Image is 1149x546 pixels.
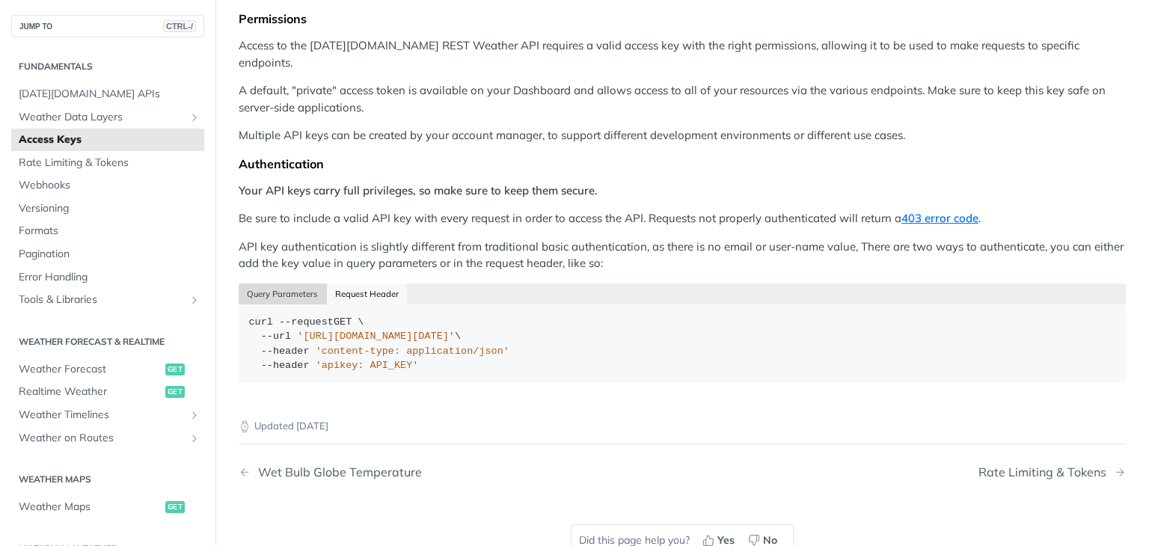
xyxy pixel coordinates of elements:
[19,156,200,171] span: Rate Limiting & Tokens
[239,127,1126,144] p: Multiple API keys can be created by your account manager, to support different development enviro...
[239,239,1126,272] p: API key authentication is slightly different from traditional basic authentication, as there is n...
[11,197,204,220] a: Versioning
[261,331,292,342] span: --url
[189,111,200,123] button: Show subpages for Weather Data Layers
[19,224,200,239] span: Formats
[19,384,162,399] span: Realtime Weather
[249,316,273,328] span: curl
[19,201,200,216] span: Versioning
[189,294,200,306] button: Show subpages for Tools & Libraries
[239,450,1126,494] nav: Pagination Controls
[239,156,1126,171] div: Authentication
[978,465,1126,479] a: Next Page: Rate Limiting & Tokens
[19,292,185,307] span: Tools & Libraries
[19,132,200,147] span: Access Keys
[11,152,204,174] a: Rate Limiting & Tokens
[297,331,455,342] span: '[URL][DOMAIN_NAME][DATE]'
[239,11,1126,26] div: Permissions
[19,431,185,446] span: Weather on Routes
[11,174,204,197] a: Webhooks
[978,465,1114,479] div: Rate Limiting & Tokens
[901,211,978,225] a: 403 error code
[239,82,1126,116] p: A default, "private" access token is available on your Dashboard and allows access to all of your...
[11,15,204,37] button: JUMP TOCTRL-/
[165,364,185,375] span: get
[189,432,200,444] button: Show subpages for Weather on Routes
[261,346,310,357] span: --header
[19,270,200,285] span: Error Handling
[11,106,204,129] a: Weather Data LayersShow subpages for Weather Data Layers
[19,178,200,193] span: Webhooks
[11,83,204,105] a: [DATE][DOMAIN_NAME] APIs
[11,60,204,73] h2: Fundamentals
[165,501,185,513] span: get
[239,419,1126,434] p: Updated [DATE]
[249,315,1116,373] div: GET \ \
[239,465,619,479] a: Previous Page: Wet Bulb Globe Temperature
[279,316,334,328] span: --request
[11,427,204,450] a: Weather on RoutesShow subpages for Weather on Routes
[11,289,204,311] a: Tools & LibrariesShow subpages for Tools & Libraries
[11,243,204,266] a: Pagination
[239,283,327,304] button: Query Parameters
[19,500,162,515] span: Weather Maps
[316,346,509,357] span: 'content-type: application/json'
[11,496,204,518] a: Weather Mapsget
[19,110,185,125] span: Weather Data Layers
[316,360,419,371] span: 'apikey: API_KEY'
[189,409,200,421] button: Show subpages for Weather Timelines
[19,87,200,102] span: [DATE][DOMAIN_NAME] APIs
[165,386,185,398] span: get
[11,381,204,403] a: Realtime Weatherget
[239,210,1126,227] p: Be sure to include a valid API key with every request in order to access the API. Requests not pr...
[163,20,196,32] span: CTRL-/
[11,220,204,242] a: Formats
[19,247,200,262] span: Pagination
[11,335,204,349] h2: Weather Forecast & realtime
[19,408,185,423] span: Weather Timelines
[11,404,204,426] a: Weather TimelinesShow subpages for Weather Timelines
[239,183,598,197] strong: Your API keys carry full privileges, so make sure to keep them secure.
[11,266,204,289] a: Error Handling
[11,129,204,151] a: Access Keys
[251,465,422,479] div: Wet Bulb Globe Temperature
[19,362,162,377] span: Weather Forecast
[11,358,204,381] a: Weather Forecastget
[261,360,310,371] span: --header
[11,473,204,486] h2: Weather Maps
[239,37,1126,71] p: Access to the [DATE][DOMAIN_NAME] REST Weather API requires a valid access key with the right per...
